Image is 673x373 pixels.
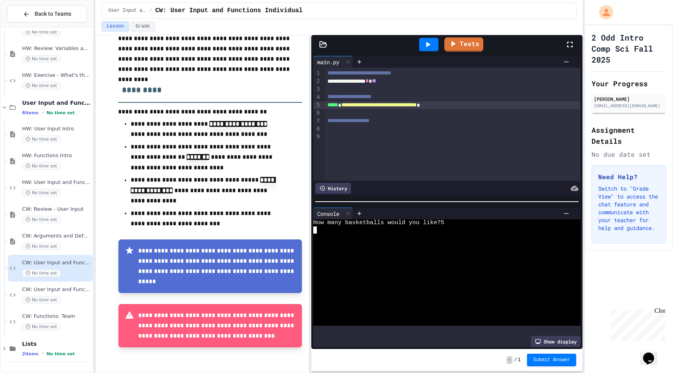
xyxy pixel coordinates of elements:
[22,216,61,223] span: No time set
[591,3,615,21] div: My Account
[608,307,665,341] iframe: chat widget
[3,3,54,50] div: Chat with us now!Close
[22,206,91,213] span: CW: Review - User Input
[313,69,321,77] div: 1
[108,7,146,14] span: User Input and Functions
[531,336,581,347] div: Show display
[313,117,321,125] div: 7
[22,313,91,320] span: CW: Functions: Team
[313,77,321,85] div: 2
[313,133,321,141] div: 9
[131,21,155,32] button: Grade
[22,286,91,293] span: CW: User Input and Functions Team
[22,189,61,197] span: No time set
[22,233,91,239] span: CW: Arguments and Default Parameters
[594,103,664,109] div: [EMAIL_ADDRESS][DOMAIN_NAME]
[42,109,43,116] span: •
[313,210,343,218] div: Console
[592,78,666,89] h2: Your Progress
[598,185,659,232] p: Switch to "Grade View" to access the chat feature and communicate with your teacher for help and ...
[444,37,483,52] a: Tests
[22,28,61,36] span: No time set
[533,357,570,363] span: Submit Answer
[22,351,39,356] span: 2 items
[313,58,343,66] div: main.py
[22,179,91,186] span: HW: User Input and Functions
[315,183,351,194] div: History
[592,124,666,147] h2: Assignment Details
[22,260,91,266] span: CW: User Input and Functions Individual
[527,354,577,366] button: Submit Answer
[22,45,91,52] span: HW: Review: Variables and Data Types
[592,150,666,159] div: No due date set
[155,6,302,15] span: CW: User Input and Functions Individual
[22,99,91,106] span: User Input and Functions
[46,351,75,356] span: No time set
[22,82,61,89] span: No time set
[22,110,39,115] span: 8 items
[22,126,91,132] span: HW: User Input Intro
[313,109,321,117] div: 6
[35,10,71,18] span: Back to Teams
[22,135,61,143] span: No time set
[514,357,517,363] span: /
[594,95,664,102] div: [PERSON_NAME]
[22,72,91,79] span: HW: Exercise - What's the Type?
[313,85,321,93] div: 3
[640,341,665,365] iframe: chat widget
[7,6,87,22] button: Back to Teams
[22,269,61,277] span: No time set
[22,340,91,347] span: Lists
[22,152,91,159] span: HW: Functions Intro
[22,323,61,330] span: No time set
[313,56,353,68] div: main.py
[313,125,321,133] div: 8
[313,93,321,101] div: 4
[592,32,666,65] h1: 2 Odd Intro Comp Sci Fall 2025
[22,55,61,63] span: No time set
[598,172,659,182] h3: Need Help?
[22,162,61,170] span: No time set
[313,219,444,226] span: How many basketballs would you like?5
[313,101,321,109] div: 5
[149,7,152,14] span: /
[22,243,61,250] span: No time set
[507,356,512,364] span: -
[42,351,43,357] span: •
[518,357,521,363] span: 1
[313,208,353,219] div: Console
[22,296,61,304] span: No time set
[46,110,75,115] span: No time set
[102,21,129,32] button: Lesson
